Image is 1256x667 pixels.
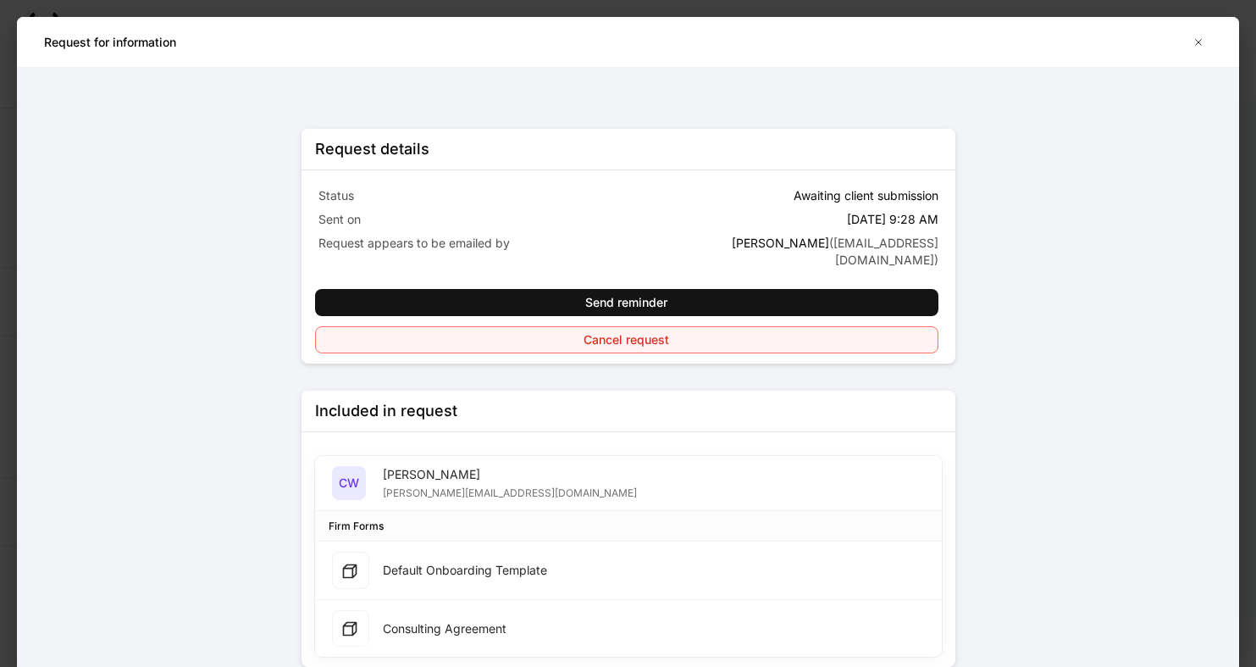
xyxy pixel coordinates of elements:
[794,187,938,204] p: Awaiting client submission
[383,562,547,579] div: Default Onboarding Template
[383,483,637,500] div: [PERSON_NAME][EMAIL_ADDRESS][DOMAIN_NAME]
[339,475,359,492] h5: CW
[315,326,938,353] button: Cancel request
[584,331,669,348] div: Cancel request
[585,294,667,311] div: Send reminder
[318,187,625,204] p: Status
[318,211,625,228] p: Sent on
[383,466,637,483] div: [PERSON_NAME]
[383,620,506,637] div: Consulting Agreement
[315,401,457,421] div: Included in request
[318,235,625,252] p: Request appears to be emailed by
[315,139,429,159] div: Request details
[329,518,384,534] div: Firm Forms
[44,34,176,51] h5: Request for information
[829,236,938,267] span: ( [EMAIL_ADDRESS][DOMAIN_NAME] )
[847,211,938,228] p: [DATE] 9:28 AM
[632,235,938,269] p: [PERSON_NAME]
[315,289,938,316] button: Send reminder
